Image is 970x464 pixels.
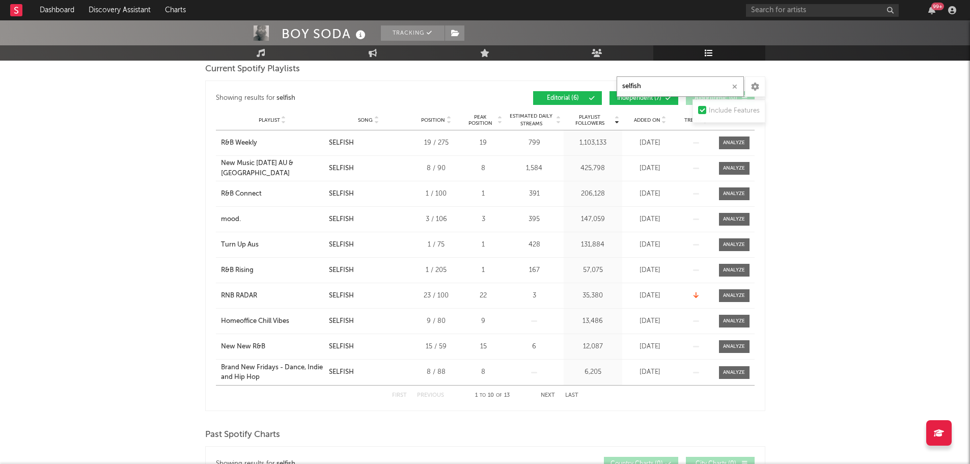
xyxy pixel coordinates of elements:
div: SELFISH [329,240,354,250]
div: 13,486 [566,316,620,326]
div: [DATE] [625,342,676,352]
a: New New R&B [221,342,324,352]
div: 3 [508,291,561,301]
div: 1 / 100 [413,189,459,199]
span: of [496,393,502,398]
button: Last [565,393,578,398]
button: 99+ [928,6,935,14]
div: 35,380 [566,291,620,301]
div: 8 / 90 [413,163,459,174]
div: [DATE] [625,291,676,301]
div: 1 / 75 [413,240,459,250]
input: Search for artists [746,4,899,17]
button: Previous [417,393,444,398]
div: 391 [508,189,561,199]
a: R&B Weekly [221,138,324,148]
div: Include Features [709,105,760,117]
div: Showing results for [216,91,485,105]
div: 3 [464,214,503,225]
button: Algorithmic(0) [686,91,755,105]
div: R&B Connect [221,189,262,199]
span: Playlist Followers [566,114,614,126]
span: Independent ( 7 ) [616,95,663,101]
a: New Music [DATE] AU & [GEOGRAPHIC_DATA] [221,158,324,178]
div: SELFISH [329,265,354,276]
span: Position [421,117,445,123]
div: 6 [508,342,561,352]
div: 9 / 80 [413,316,459,326]
div: Turn Up Aus [221,240,259,250]
span: to [480,393,486,398]
span: Algorithmic ( 0 ) [692,95,739,101]
div: SELFISH [329,138,354,148]
div: BOY SODA [282,25,368,42]
div: selfish [276,92,295,104]
div: 167 [508,265,561,276]
div: 8 [464,367,503,377]
input: Search Playlists/Charts [617,76,744,97]
div: 23 / 100 [413,291,459,301]
div: 147,059 [566,214,620,225]
div: [DATE] [625,316,676,326]
button: Editorial(6) [533,91,602,105]
a: RNB RADAR [221,291,324,301]
button: Tracking [381,25,445,41]
div: SELFISH [329,291,354,301]
span: Song [358,117,373,123]
div: 1 / 205 [413,265,459,276]
a: R&B Rising [221,265,324,276]
button: Independent(7) [609,91,678,105]
div: 206,128 [566,189,620,199]
div: 15 [464,342,503,352]
div: [DATE] [625,189,676,199]
div: 15 / 59 [413,342,459,352]
span: Current Spotify Playlists [205,63,300,75]
span: Estimated Daily Streams [508,113,555,128]
div: SELFISH [329,214,354,225]
span: Editorial ( 6 ) [540,95,587,101]
div: mood. [221,214,241,225]
div: [DATE] [625,367,676,377]
div: 1 [464,189,503,199]
div: 19 [464,138,503,148]
div: 1 [464,265,503,276]
div: SELFISH [329,367,354,377]
div: 9 [464,316,503,326]
div: 3 / 106 [413,214,459,225]
div: 1,103,133 [566,138,620,148]
div: SELFISH [329,189,354,199]
div: SELFISH [329,163,354,174]
div: RNB RADAR [221,291,257,301]
a: Homeoffice Chill Vibes [221,316,324,326]
span: Playlist [259,117,280,123]
div: 8 / 88 [413,367,459,377]
div: 799 [508,138,561,148]
div: 19 / 275 [413,138,459,148]
div: 395 [508,214,561,225]
a: R&B Connect [221,189,324,199]
button: Next [541,393,555,398]
div: 99 + [931,3,944,10]
span: Peak Position [464,114,496,126]
div: 131,884 [566,240,620,250]
div: 57,075 [566,265,620,276]
div: [DATE] [625,214,676,225]
div: Homeoffice Chill Vibes [221,316,289,326]
div: 22 [464,291,503,301]
span: Past Spotify Charts [205,429,280,441]
div: 6,205 [566,367,620,377]
div: [DATE] [625,240,676,250]
a: Turn Up Aus [221,240,324,250]
div: R&B Weekly [221,138,257,148]
div: R&B Rising [221,265,254,276]
div: 1 10 13 [464,390,520,402]
div: New New R&B [221,342,265,352]
div: [DATE] [625,265,676,276]
div: [DATE] [625,138,676,148]
a: Brand New Fridays - Dance, Indie and Hip Hop [221,363,324,383]
div: SELFISH [329,316,354,326]
span: Added On [634,117,660,123]
a: mood. [221,214,324,225]
div: SELFISH [329,342,354,352]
